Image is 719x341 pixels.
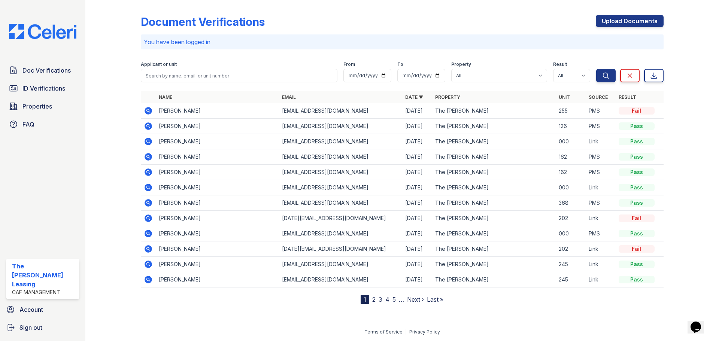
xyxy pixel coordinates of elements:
td: PMS [586,103,616,119]
td: 245 [556,272,586,287]
a: Last » [427,296,443,303]
td: [DATE] [402,226,432,241]
td: [DATE][EMAIL_ADDRESS][DOMAIN_NAME] [279,241,402,257]
td: Link [586,272,616,287]
td: The [PERSON_NAME] [432,165,555,180]
td: [PERSON_NAME] [156,272,279,287]
span: ID Verifications [22,84,65,93]
td: [DATE] [402,195,432,211]
span: Properties [22,102,52,111]
td: 245 [556,257,586,272]
td: [PERSON_NAME] [156,119,279,134]
label: To [397,61,403,67]
td: [EMAIL_ADDRESS][DOMAIN_NAME] [279,257,402,272]
td: [EMAIL_ADDRESS][DOMAIN_NAME] [279,119,402,134]
td: The [PERSON_NAME] [432,226,555,241]
td: Link [586,241,616,257]
div: Fail [619,214,655,222]
td: [PERSON_NAME] [156,257,279,272]
div: Fail [619,245,655,253]
td: PMS [586,149,616,165]
td: 162 [556,165,586,180]
td: [EMAIL_ADDRESS][DOMAIN_NAME] [279,180,402,195]
td: PMS [586,119,616,134]
div: Pass [619,276,655,283]
td: Link [586,211,616,226]
a: Privacy Policy [409,329,440,335]
div: Pass [619,184,655,191]
a: Account [3,302,82,317]
td: Link [586,180,616,195]
td: [DATE] [402,180,432,195]
a: 4 [385,296,389,303]
a: Source [589,94,608,100]
div: Pass [619,261,655,268]
label: Applicant or unit [141,61,177,67]
td: 255 [556,103,586,119]
a: Sign out [3,320,82,335]
td: 202 [556,211,586,226]
td: PMS [586,195,616,211]
a: Properties [6,99,79,114]
a: 2 [372,296,376,303]
a: Terms of Service [364,329,403,335]
td: [PERSON_NAME] [156,149,279,165]
a: 3 [379,296,382,303]
td: 202 [556,241,586,257]
td: 126 [556,119,586,134]
td: The [PERSON_NAME] [432,272,555,287]
td: [EMAIL_ADDRESS][DOMAIN_NAME] [279,103,402,119]
a: 5 [392,296,396,303]
td: [EMAIL_ADDRESS][DOMAIN_NAME] [279,165,402,180]
a: FAQ [6,117,79,132]
a: Doc Verifications [6,63,79,78]
td: 000 [556,134,586,149]
span: FAQ [22,120,34,129]
div: Document Verifications [141,15,265,28]
label: Property [451,61,471,67]
td: 000 [556,226,586,241]
td: [DATE] [402,119,432,134]
div: Pass [619,138,655,145]
a: Date ▼ [405,94,423,100]
a: Property [435,94,460,100]
td: [PERSON_NAME] [156,103,279,119]
td: [EMAIL_ADDRESS][DOMAIN_NAME] [279,272,402,287]
td: [DATE] [402,134,432,149]
div: Pass [619,168,655,176]
div: 1 [361,295,369,304]
td: [PERSON_NAME] [156,180,279,195]
td: Link [586,134,616,149]
span: Account [19,305,43,314]
label: From [343,61,355,67]
input: Search by name, email, or unit number [141,69,337,82]
td: [EMAIL_ADDRESS][DOMAIN_NAME] [279,195,402,211]
div: Pass [619,230,655,237]
div: Fail [619,107,655,115]
td: [PERSON_NAME] [156,211,279,226]
td: The [PERSON_NAME] [432,180,555,195]
td: [PERSON_NAME] [156,165,279,180]
td: The [PERSON_NAME] [432,103,555,119]
td: [PERSON_NAME] [156,226,279,241]
td: The [PERSON_NAME] [432,241,555,257]
td: PMS [586,226,616,241]
div: Pass [619,122,655,130]
td: The [PERSON_NAME] [432,257,555,272]
td: [DATE] [402,211,432,226]
td: [DATE] [402,103,432,119]
img: CE_Logo_Blue-a8612792a0a2168367f1c8372b55b34899dd931a85d93a1a3d3e32e68fde9ad4.png [3,24,82,39]
span: Sign out [19,323,42,332]
td: The [PERSON_NAME] [432,149,555,165]
td: The [PERSON_NAME] [432,195,555,211]
td: The [PERSON_NAME] [432,211,555,226]
a: Email [282,94,296,100]
a: Upload Documents [596,15,664,27]
a: Result [619,94,636,100]
span: … [399,295,404,304]
td: Link [586,257,616,272]
td: The [PERSON_NAME] [432,134,555,149]
td: [EMAIL_ADDRESS][DOMAIN_NAME] [279,226,402,241]
td: PMS [586,165,616,180]
div: CAF Management [12,289,76,296]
